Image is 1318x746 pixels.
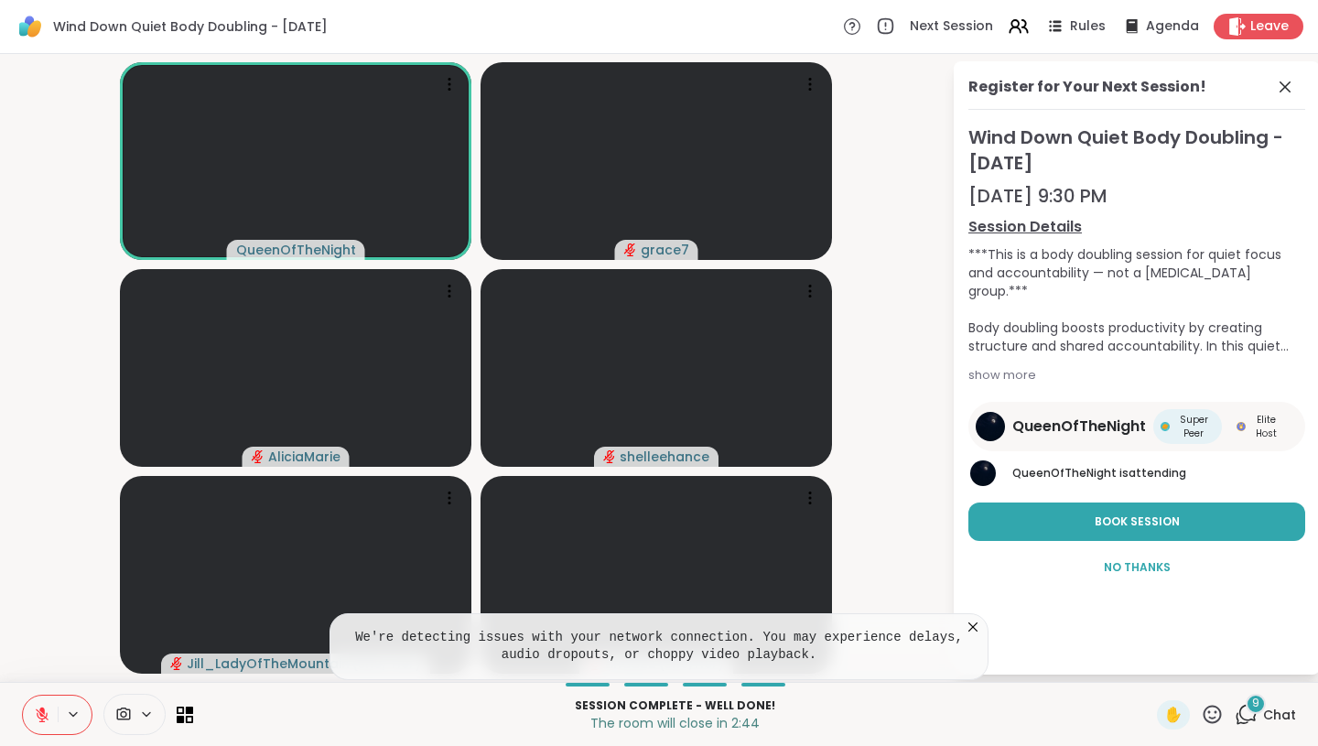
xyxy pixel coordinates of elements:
span: AliciaMarie [268,448,340,466]
p: is attending [1012,465,1305,481]
span: audio-muted [170,657,183,670]
span: Chat [1263,706,1296,724]
span: 9 [1252,696,1259,711]
img: QueenOfTheNight [976,412,1005,441]
p: Session Complete - well done! [204,697,1146,714]
span: QueenOfTheNight [236,241,356,259]
span: shelleehance [620,448,709,466]
img: QueenOfTheNight [970,460,996,486]
span: Jill_LadyOfTheMountain [187,654,350,673]
span: Agenda [1146,17,1199,36]
span: Elite Host [1249,413,1283,440]
div: Register for Your Next Session! [968,76,1206,98]
a: Session Details [968,216,1305,238]
img: ShareWell Logomark [15,11,46,42]
span: Super Peer [1173,413,1215,440]
span: No Thanks [1104,559,1171,576]
span: Wind Down Quiet Body Doubling - [DATE] [53,17,328,36]
p: The room will close in 2:44 [204,714,1146,732]
img: Super Peer [1161,422,1170,431]
div: [DATE] 9:30 PM [968,183,1305,209]
a: QueenOfTheNightQueenOfTheNightSuper PeerSuper PeerElite HostElite Host [968,402,1305,451]
img: Elite Host [1237,422,1246,431]
span: Rules [1070,17,1106,36]
div: show more [968,366,1305,384]
button: No Thanks [968,548,1305,587]
span: ✋ [1164,704,1183,726]
span: audio-muted [252,450,265,463]
div: ***This is a body doubling session for quiet focus and accountability — not a [MEDICAL_DATA] grou... [968,245,1305,355]
span: QueenOfTheNight [1012,416,1146,438]
span: QueenOfTheNight [1012,465,1117,481]
span: Book Session [1095,514,1180,530]
span: Wind Down Quiet Body Doubling - [DATE] [968,124,1305,176]
span: Leave [1250,17,1289,36]
button: Book Session [968,503,1305,541]
pre: We're detecting issues with your network connection. You may experience delays, audio dropouts, o... [352,629,966,665]
span: grace7 [641,241,689,259]
span: audio-muted [603,450,616,463]
span: Next Session [910,17,993,36]
span: audio-muted [624,243,637,256]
